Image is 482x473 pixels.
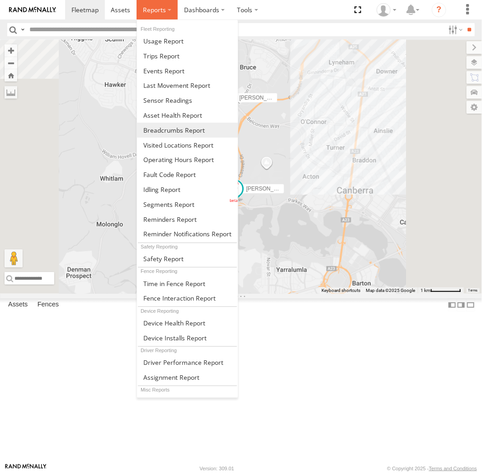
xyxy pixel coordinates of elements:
[4,299,32,311] label: Assets
[137,197,238,212] a: Segments Report
[366,288,415,293] span: Map data ©2025 Google
[137,78,238,93] a: Last Movement Report
[137,395,238,410] a: Scheduled Reports
[5,86,17,99] label: Measure
[137,370,238,385] a: Assignment Report
[5,44,17,57] button: Zoom in
[373,3,400,17] div: Helen Mason
[137,212,238,227] a: Reminders Report
[137,48,238,63] a: Trips Report
[137,152,238,167] a: Asset Operating Hours Report
[5,464,47,473] a: Visit our Website
[5,57,17,69] button: Zoom out
[457,298,466,311] label: Dock Summary Table to the Right
[418,287,464,294] button: Map Scale: 1 km per 64 pixels
[137,63,238,78] a: Full Events Report
[9,7,56,13] img: rand-logo.svg
[137,167,238,182] a: Fault Code Report
[5,249,23,268] button: Drag Pegman onto the map to open Street View
[421,288,430,293] span: 1 km
[137,93,238,108] a: Sensor Readings
[137,355,238,370] a: Driver Performance Report
[200,466,234,471] div: Version: 309.01
[19,23,26,36] label: Search Query
[239,95,284,101] span: [PERSON_NAME]
[246,186,291,192] span: [PERSON_NAME]
[137,315,238,330] a: Device Health Report
[137,182,238,197] a: Idling Report
[137,108,238,123] a: Asset Health Report
[445,23,464,36] label: Search Filter Options
[467,101,482,114] label: Map Settings
[429,466,477,471] a: Terms and Conditions
[137,227,238,242] a: Service Reminder Notifications Report
[137,251,238,266] a: Safety Report
[466,298,475,311] label: Hide Summary Table
[432,3,446,17] i: ?
[137,138,238,153] a: Visited Locations Report
[387,466,477,471] div: © Copyright 2025 -
[33,299,63,311] label: Fences
[137,123,238,138] a: Breadcrumbs Report
[321,287,360,294] button: Keyboard shortcuts
[137,276,238,291] a: Time in Fences Report
[137,291,238,306] a: Fence Interaction Report
[468,289,478,292] a: Terms (opens in new tab)
[5,69,17,81] button: Zoom Home
[448,298,457,311] label: Dock Summary Table to the Left
[137,330,238,345] a: Device Installs Report
[137,33,238,48] a: Usage Report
